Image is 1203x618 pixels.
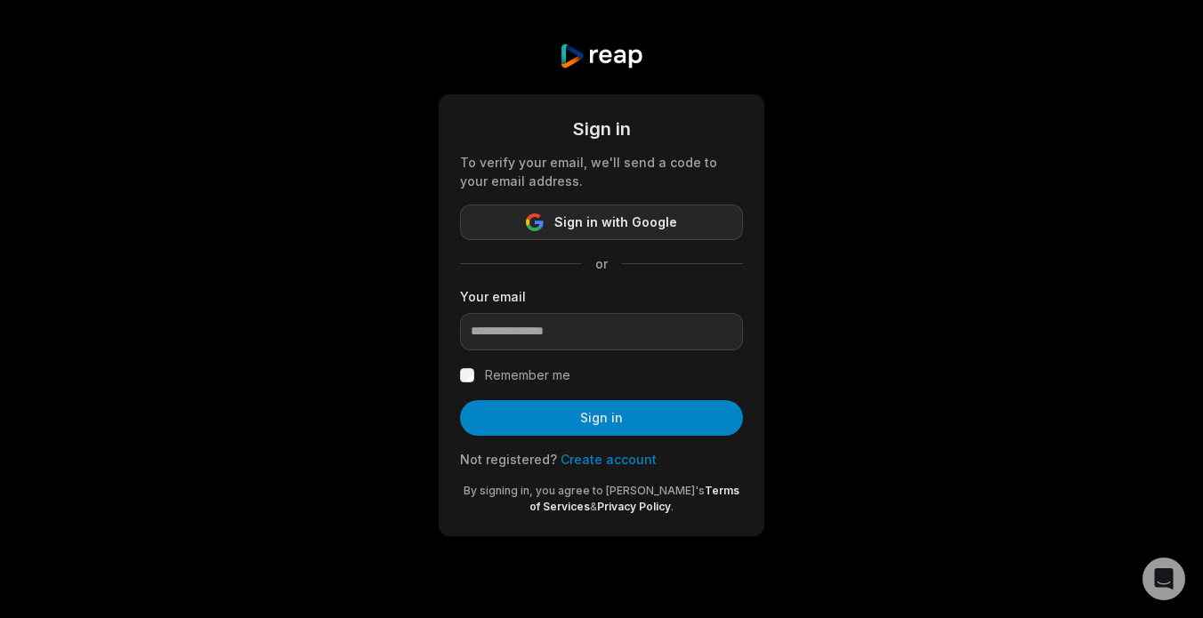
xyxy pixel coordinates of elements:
span: Sign in with Google [554,212,677,233]
a: Terms of Services [529,484,739,513]
span: & [590,500,597,513]
span: By signing in, you agree to [PERSON_NAME]'s [464,484,705,497]
label: Remember me [485,365,570,386]
span: or [581,254,622,273]
span: Not registered? [460,452,557,467]
div: Sign in [460,116,743,142]
img: reap [559,43,643,69]
button: Sign in with Google [460,205,743,240]
div: Open Intercom Messenger [1142,558,1185,600]
div: To verify your email, we'll send a code to your email address. [460,153,743,190]
a: Create account [561,452,657,467]
span: . [671,500,674,513]
button: Sign in [460,400,743,436]
a: Privacy Policy [597,500,671,513]
label: Your email [460,287,743,306]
